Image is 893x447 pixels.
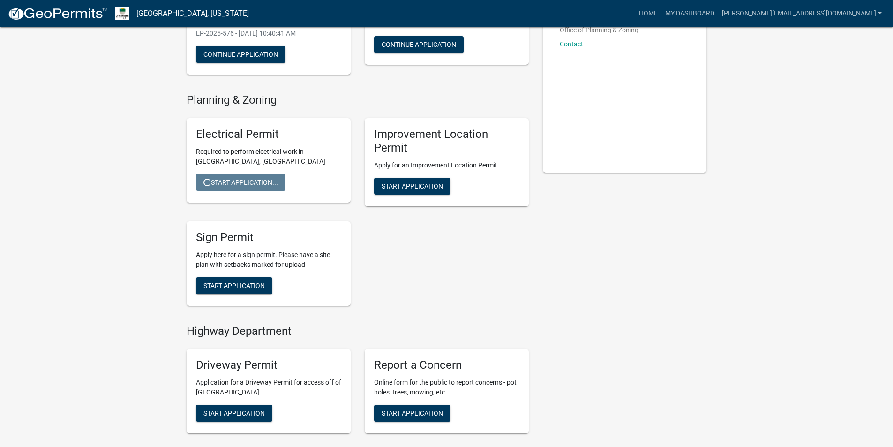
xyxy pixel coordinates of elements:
p: Application for a Driveway Permit for access off of [GEOGRAPHIC_DATA] [196,378,341,397]
button: Start Application [374,178,450,195]
h4: Highway Department [187,325,529,338]
p: Office of Planning & Zoning [560,27,638,33]
span: Start Application [203,409,265,417]
span: Start Application... [203,179,278,186]
button: Continue Application [196,46,285,63]
button: Start Application... [196,174,285,191]
button: Start Application [374,405,450,422]
img: Morgan County, Indiana [115,7,129,20]
a: My Dashboard [661,5,718,23]
span: Start Application [382,182,443,189]
a: Contact [560,40,583,48]
h5: Driveway Permit [196,358,341,372]
button: Continue Application [374,36,464,53]
h5: Electrical Permit [196,128,341,141]
p: Apply here for a sign permit. Please have a site plan with setbacks marked for upload [196,250,341,270]
a: Home [635,5,661,23]
a: [GEOGRAPHIC_DATA], [US_STATE] [136,6,249,22]
h5: Report a Concern [374,358,519,372]
span: Start Application [382,409,443,417]
h5: Sign Permit [196,231,341,244]
p: Online form for the public to report concerns - pot holes, trees, mowing, etc. [374,378,519,397]
span: Start Application [203,281,265,289]
button: Start Application [196,405,272,422]
p: Apply for an Improvement Location Permit [374,160,519,170]
a: [PERSON_NAME][EMAIL_ADDRESS][DOMAIN_NAME] [718,5,885,23]
p: Required to perform electrical work in [GEOGRAPHIC_DATA], [GEOGRAPHIC_DATA] [196,147,341,167]
h5: Improvement Location Permit [374,128,519,155]
p: EP-2025-576 - [DATE] 10:40:41 AM [196,29,341,38]
button: Start Application [196,277,272,294]
h4: Planning & Zoning [187,93,529,107]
